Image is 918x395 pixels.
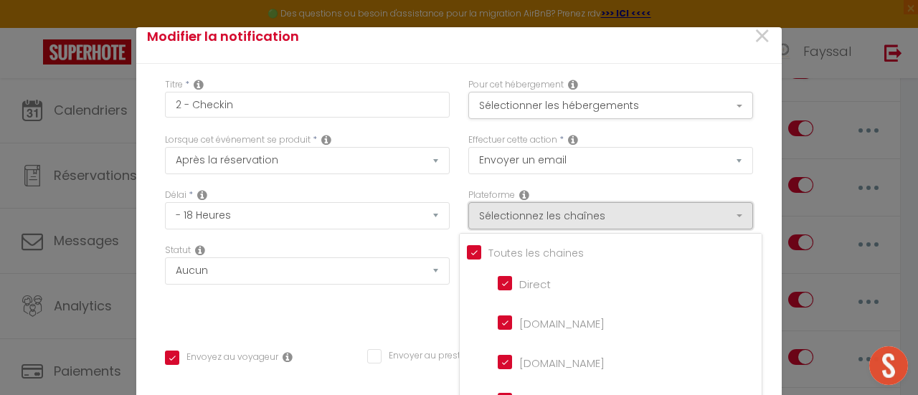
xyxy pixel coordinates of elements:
label: Effectuer cette action [468,133,557,147]
i: Event Occur [321,134,331,146]
h4: Modifier la notification [147,27,557,47]
button: Sélectionnez les chaînes [468,202,753,229]
i: Title [194,79,204,90]
i: Booking status [195,244,205,256]
i: Action Time [197,189,207,201]
i: Action Channel [519,189,529,201]
i: Envoyer au voyageur [283,351,293,363]
i: Action Type [568,134,578,146]
span: × [753,15,771,58]
button: Sélectionner les hébergements [468,92,753,119]
i: This Rental [568,79,578,90]
div: Ouvrir le chat [869,346,908,385]
label: Pour cet hébergement [468,78,564,92]
button: Close [753,22,771,52]
label: Plateforme [468,189,515,202]
label: Statut [165,244,191,257]
label: Délai [165,189,186,202]
label: Lorsque cet événement se produit [165,133,311,147]
label: Titre [165,78,183,92]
